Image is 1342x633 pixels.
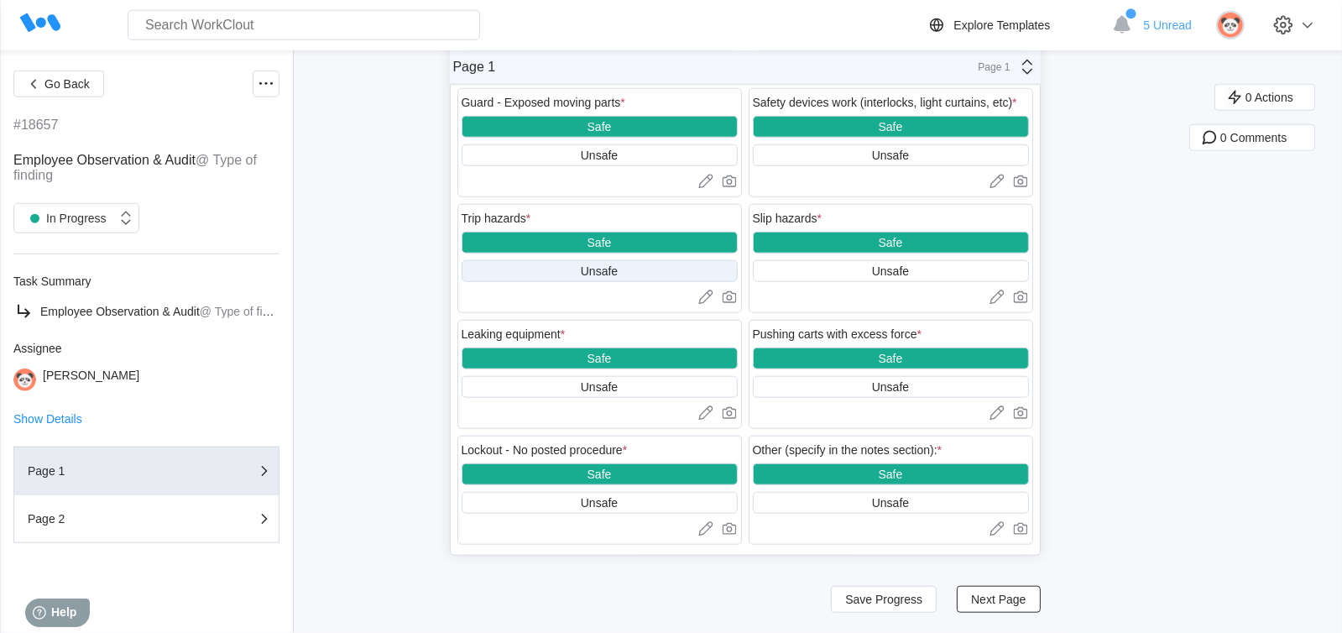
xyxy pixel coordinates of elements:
[879,120,903,133] div: Safe
[879,352,903,365] div: Safe
[200,305,291,318] mark: @ Type of finding
[753,212,822,225] div: Slip hazards
[845,594,922,605] span: Save Progress
[44,78,90,90] span: Go Back
[753,443,943,457] div: Other (specify in the notes section):
[969,61,1010,73] div: Page 1
[13,301,279,322] a: Employee Observation & Audit@ Type of finding
[40,305,200,318] span: Employee Observation & Audit
[872,264,909,278] div: Unsafe
[13,447,279,495] button: Page 1
[128,10,480,40] input: Search WorkClout
[13,342,279,355] div: Assignee
[13,275,279,288] div: Task Summary
[753,96,1017,109] div: Safety devices work (interlocks, light curtains, etc)
[462,96,625,109] div: Guard - Exposed moving parts
[1143,18,1192,32] span: 5 Unread
[1220,132,1287,144] span: 0 Comments
[453,60,496,75] div: Page 1
[28,513,196,525] div: Page 2
[879,236,903,249] div: Safe
[971,594,1026,605] span: Next Page
[581,264,618,278] div: Unsafe
[581,149,618,162] div: Unsafe
[927,15,1104,35] a: Explore Templates
[872,496,909,510] div: Unsafe
[13,153,257,182] mark: @ Type of finding
[13,118,58,133] div: #18657
[753,327,922,341] div: Pushing carts with excess force
[872,149,909,162] div: Unsafe
[43,369,139,391] div: [PERSON_NAME]
[953,18,1050,32] div: Explore Templates
[462,327,566,341] div: Leaking equipment
[13,71,104,97] button: Go Back
[23,207,107,230] div: In Progress
[13,153,196,167] span: Employee Observation & Audit
[13,369,36,391] img: panda.png
[581,496,618,510] div: Unsafe
[879,468,903,481] div: Safe
[462,443,628,457] div: Lockout - No posted procedure
[1189,124,1315,151] button: 0 Comments
[872,380,909,394] div: Unsafe
[1214,84,1315,111] button: 0 Actions
[831,586,937,613] button: Save Progress
[957,586,1040,613] button: Next Page
[462,212,531,225] div: Trip hazards
[587,468,612,481] div: Safe
[587,120,612,133] div: Safe
[13,495,279,543] button: Page 2
[13,413,82,425] button: Show Details
[587,236,612,249] div: Safe
[587,352,612,365] div: Safe
[1245,92,1293,103] span: 0 Actions
[1216,11,1245,39] img: panda.png
[28,465,196,477] div: Page 1
[581,380,618,394] div: Unsafe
